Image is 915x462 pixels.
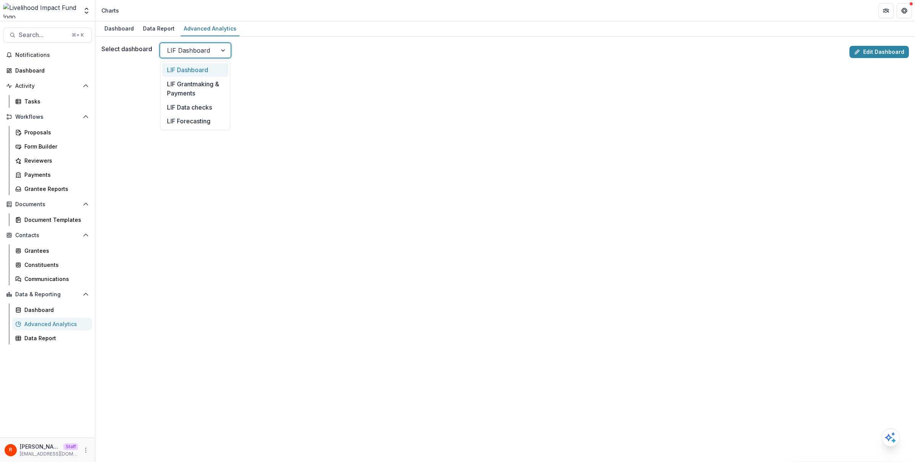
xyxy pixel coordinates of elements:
[19,31,67,39] span: Search...
[12,95,92,108] a: Tasks
[181,23,239,34] div: Advanced Analytics
[12,140,92,153] a: Form Builder
[162,114,228,128] div: LIF Forecasting
[12,183,92,195] a: Grantee Reports
[12,213,92,226] a: Document Templates
[98,5,122,16] nav: breadcrumb
[81,446,90,455] button: More
[24,306,86,314] div: Dashboard
[3,64,92,77] a: Dashboard
[24,261,86,269] div: Constituents
[12,273,92,285] a: Communications
[140,21,178,36] a: Data Report
[162,77,228,100] div: LIF Grantmaking & Payments
[24,97,86,105] div: Tasks
[15,66,86,74] div: Dashboard
[3,198,92,210] button: Open Documents
[24,185,86,193] div: Grantee Reports
[15,114,80,120] span: Workflows
[3,3,78,18] img: Livelihood Impact Fund logo
[3,111,92,123] button: Open Workflows
[24,216,86,224] div: Document Templates
[881,428,900,447] button: Open AI Assistant
[101,21,137,36] a: Dashboard
[15,52,89,58] span: Notifications
[897,3,912,18] button: Get Help
[162,63,228,77] div: LIF Dashboard
[15,291,80,298] span: Data & Reporting
[81,3,92,18] button: Open entity switcher
[20,451,78,457] p: [EMAIL_ADDRESS][DOMAIN_NAME]
[12,258,92,271] a: Constituents
[24,157,86,165] div: Reviewers
[24,142,86,150] div: Form Builder
[24,247,86,255] div: Grantees
[3,229,92,241] button: Open Contacts
[12,168,92,181] a: Payments
[12,244,92,257] a: Grantees
[20,443,60,451] p: [PERSON_NAME]
[70,31,85,39] div: ⌘ + K
[12,154,92,167] a: Reviewers
[15,83,80,89] span: Activity
[24,320,86,328] div: Advanced Analytics
[12,304,92,316] a: Dashboard
[63,443,78,450] p: Staff
[101,44,152,53] label: Select dashboard
[24,171,86,179] div: Payments
[12,318,92,330] a: Advanced Analytics
[101,6,119,15] div: Charts
[140,23,178,34] div: Data Report
[12,332,92,344] a: Data Report
[15,201,80,208] span: Documents
[12,126,92,139] a: Proposals
[162,100,228,114] div: LIF Data checks
[101,23,137,34] div: Dashboard
[3,80,92,92] button: Open Activity
[24,128,86,136] div: Proposals
[15,232,80,239] span: Contacts
[3,49,92,61] button: Notifications
[878,3,894,18] button: Partners
[3,27,92,43] button: Search...
[3,288,92,300] button: Open Data & Reporting
[181,21,239,36] a: Advanced Analytics
[9,447,12,452] div: Raj
[849,46,909,58] a: Edit Dashboard
[24,334,86,342] div: Data Report
[24,275,86,283] div: Communications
